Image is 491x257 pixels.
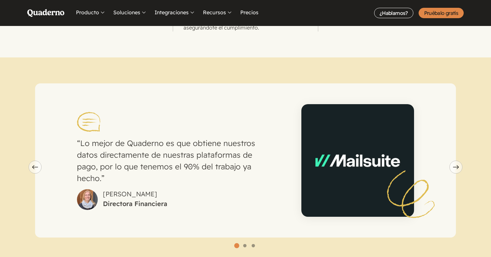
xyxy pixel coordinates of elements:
a: Pruébalo gratis [419,8,464,18]
a: ¿Hablamos? [374,8,413,18]
cite: Directora Financiera [103,199,167,209]
div: [PERSON_NAME] [103,189,167,210]
p: Lo mejor de Quaderno es que obtiene nuestros datos directamente de nuestras plataformas de pago, ... [77,137,273,184]
div: carousel [35,83,456,238]
div: slide 1 [35,83,456,238]
img: Mailsuite logo [301,104,414,217]
img: Photo of Agus García [77,189,98,210]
